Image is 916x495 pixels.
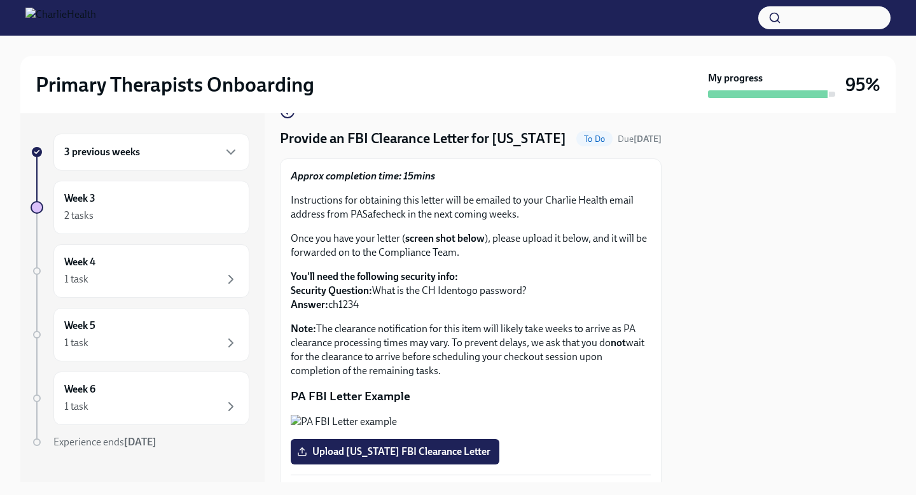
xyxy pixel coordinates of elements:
p: PA FBI Letter Example [291,388,651,405]
span: Experience ends [53,436,156,448]
h4: Provide an FBI Clearance Letter for [US_STATE] [280,129,566,148]
h6: Week 3 [64,192,95,206]
label: Upload [US_STATE] FBI Clearance Letter [291,439,499,464]
p: Instructions for obtaining this letter will be emailed to your Charlie Health email address from ... [291,193,651,221]
strong: My progress [708,71,763,85]
div: 1 task [64,272,88,286]
div: 1 task [64,400,88,414]
h2: Primary Therapists Onboarding [36,72,314,97]
a: Week 61 task [31,372,249,425]
h6: 3 previous weeks [64,145,140,159]
span: To Do [576,134,613,144]
p: Once you have your letter ( ), please upload it below, and it will be forwarded on to the Complia... [291,232,651,260]
h6: Week 5 [64,319,95,333]
h3: 95% [845,73,880,96]
span: Due [618,134,662,144]
span: Upload [US_STATE] FBI Clearance Letter [300,445,490,458]
div: 2 tasks [64,209,94,223]
p: What is the CH Identogo password? ch1234 [291,270,651,312]
a: Week 51 task [31,308,249,361]
div: 3 previous weeks [53,134,249,171]
div: 1 task [64,336,88,350]
strong: [DATE] [124,436,156,448]
a: Week 41 task [31,244,249,298]
a: Week 32 tasks [31,181,249,234]
strong: not [611,337,626,349]
strong: screen shot below [405,232,485,244]
strong: Answer: [291,298,328,310]
strong: You'll need the following security info: [291,270,458,282]
strong: Note: [291,323,316,335]
span: August 28th, 2025 08:00 [618,133,662,145]
h6: Week 4 [64,255,95,269]
p: The clearance notification for this item will likely take weeks to arrive as PA clearance process... [291,322,651,378]
img: CharlieHealth [25,8,96,28]
strong: Approx completion time: 15mins [291,170,435,182]
button: Zoom image [291,415,651,429]
h6: Week 6 [64,382,95,396]
strong: Security Question: [291,284,372,296]
strong: [DATE] [634,134,662,144]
